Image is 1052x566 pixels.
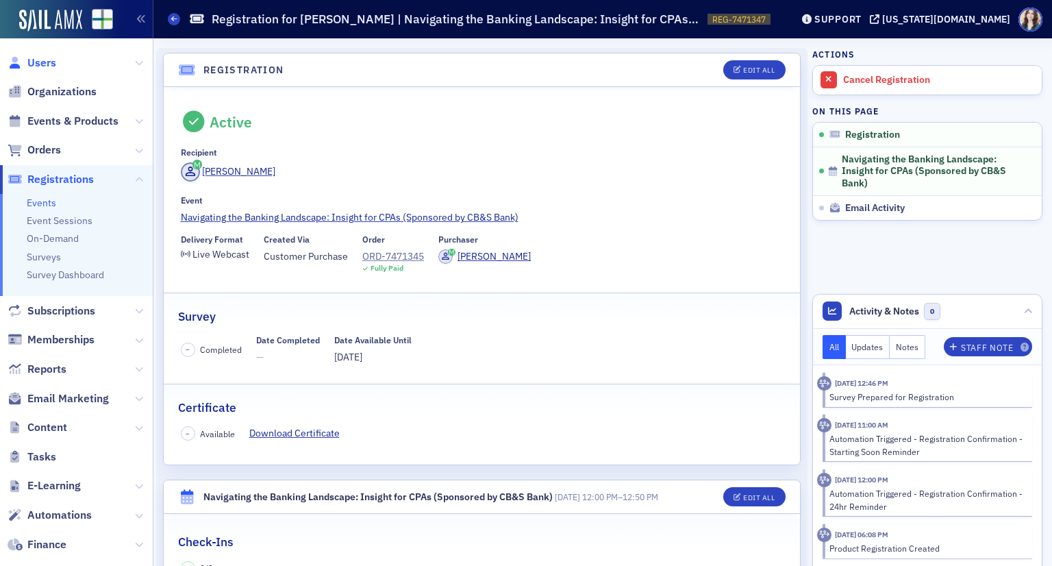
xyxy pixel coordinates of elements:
h4: Registration [203,63,284,77]
span: Subscriptions [27,304,95,319]
span: Customer Purchase [264,249,348,264]
div: Product Registration Created [829,542,1023,554]
div: Activity [817,418,831,432]
div: Recipient [181,147,217,158]
time: 12:50 PM [623,491,658,502]
a: Orders [8,143,61,158]
h2: Certificate [178,399,236,417]
span: Registrations [27,172,94,187]
a: Reports [8,362,66,377]
a: Content [8,420,67,435]
button: [US_STATE][DOMAIN_NAME] [870,14,1015,24]
time: 5/27/2025 06:08 PM [835,530,888,539]
a: View Homepage [82,9,113,32]
span: – [555,491,658,502]
a: Surveys [27,251,61,263]
span: – [186,345,190,354]
span: Organizations [27,84,97,99]
span: Registration [845,129,900,141]
span: Activity & Notes [849,304,919,319]
div: Date Available Until [334,335,412,345]
div: Created Via [264,234,310,245]
div: Staff Note [961,344,1013,352]
a: Navigating the Banking Landscape: Insight for CPAs (Sponsored by CB&S Bank) [181,210,784,225]
span: Users [27,56,56,71]
a: Cancel Registration [813,66,1042,95]
span: – [186,429,190,439]
span: Content [27,420,67,435]
span: Email Marketing [27,391,109,406]
div: [PERSON_NAME] [202,164,275,179]
span: Available [200,428,235,440]
div: Active [210,113,252,131]
div: [PERSON_NAME] [458,249,531,264]
span: REG-7471347 [712,14,766,25]
span: Profile [1018,8,1042,32]
div: Activity [817,473,831,487]
a: On-Demand [27,232,79,245]
h2: Check-Ins [178,533,234,551]
span: [DATE] [334,351,362,363]
a: Email Marketing [8,391,109,406]
button: Edit All [723,60,785,79]
div: Event [181,195,203,206]
div: Activity [817,376,831,391]
a: Events [27,197,56,209]
span: — [256,350,320,365]
span: E-Learning [27,478,81,493]
a: Registrations [8,172,94,187]
div: Date Completed [256,335,320,345]
a: [PERSON_NAME] [438,249,531,264]
img: SailAMX [19,10,82,32]
div: Activity [817,528,831,542]
a: Finance [8,537,66,552]
div: Survey Prepared for Registration [829,391,1023,403]
a: Subscriptions [8,304,95,319]
span: Automations [27,508,92,523]
span: 0 [924,303,941,320]
div: Fully Paid [371,264,403,273]
a: Users [8,56,56,71]
a: Download Certificate [249,426,350,441]
a: Organizations [8,84,97,99]
h4: On this page [812,105,1042,117]
a: Memberships [8,332,95,347]
h4: Actions [812,48,855,60]
button: Notes [890,335,925,359]
div: Purchaser [438,234,478,245]
time: 6/24/2025 12:00 PM [835,475,888,484]
div: Automation Triggered - Registration Confirmation - Starting Soon Reminder [829,432,1023,458]
time: 6/25/2025 11:00 AM [835,420,888,430]
span: [DATE] [555,491,580,502]
button: All [823,335,846,359]
span: Finance [27,537,66,552]
span: Tasks [27,450,56,465]
div: Edit All [743,494,775,502]
div: Live Webcast [192,251,249,258]
time: 12:00 PM [582,491,618,502]
img: SailAMX [92,9,113,30]
a: Survey Dashboard [27,269,104,281]
h2: Survey [178,308,216,325]
span: Email Activity [845,202,905,214]
div: Delivery Format [181,234,243,245]
span: Events & Products [27,114,118,129]
a: ORD-7471345 [362,249,424,264]
span: Navigating the Banking Landscape: Insight for CPAs (Sponsored by CB&S Bank) [842,153,1024,190]
a: E-Learning [8,478,81,493]
div: Edit All [743,66,775,74]
h1: Registration for [PERSON_NAME] | Navigating the Banking Landscape: Insight for CPAs (Sponsored by... [212,11,701,27]
span: Completed [200,343,242,356]
a: Event Sessions [27,214,92,227]
button: Staff Note [944,337,1032,356]
div: Navigating the Banking Landscape: Insight for CPAs (Sponsored by CB&S Bank) [203,490,553,504]
div: Order [362,234,385,245]
time: 6/25/2025 12:46 PM [835,378,888,388]
span: Memberships [27,332,95,347]
div: Automation Triggered - Registration Confirmation - 24hr Reminder [829,487,1023,513]
a: [PERSON_NAME] [181,162,276,182]
div: [US_STATE][DOMAIN_NAME] [882,13,1010,25]
div: Support [814,13,862,25]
